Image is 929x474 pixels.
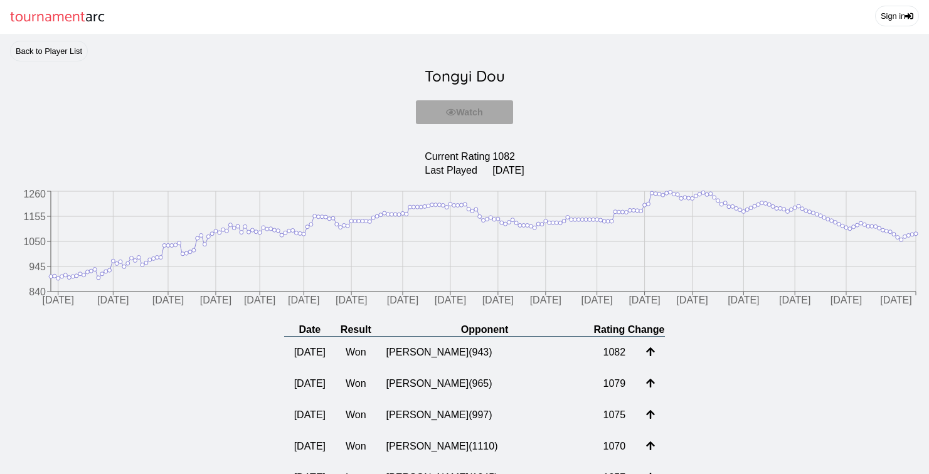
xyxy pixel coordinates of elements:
[23,211,46,222] tspan: 1155
[23,236,46,247] tspan: 1050
[424,150,491,163] td: Current Rating
[376,337,593,369] td: [PERSON_NAME] ( 943 )
[152,295,184,306] tspan: [DATE]
[284,431,336,462] td: [DATE]
[424,164,491,177] td: Last Played
[336,431,376,462] td: Won
[10,61,919,90] h2: Tongyi Dou
[387,295,418,306] tspan: [DATE]
[593,324,665,337] th: Rating Change
[376,324,593,337] th: Opponent
[244,295,275,306] tspan: [DATE]
[482,295,514,306] tspan: [DATE]
[593,368,635,399] td: 1079
[779,295,810,306] tspan: [DATE]
[10,41,88,61] a: Back to Player List
[23,189,46,200] tspan: 1260
[376,431,593,462] td: [PERSON_NAME] ( 1110 )
[831,295,862,306] tspan: [DATE]
[593,337,635,369] td: 1082
[29,287,46,297] tspan: 840
[10,5,85,29] span: tournament
[435,295,466,306] tspan: [DATE]
[97,295,129,306] tspan: [DATE]
[629,295,660,306] tspan: [DATE]
[492,164,524,177] td: [DATE]
[284,399,336,431] td: [DATE]
[284,368,336,399] td: [DATE]
[284,324,336,337] th: Date
[336,368,376,399] td: Won
[880,295,911,306] tspan: [DATE]
[875,6,919,26] a: Sign in
[581,295,612,306] tspan: [DATE]
[530,295,561,306] tspan: [DATE]
[85,5,105,29] span: arc
[336,399,376,431] td: Won
[288,295,319,306] tspan: [DATE]
[593,431,635,462] td: 1070
[676,295,708,306] tspan: [DATE]
[284,337,336,369] td: [DATE]
[42,295,73,306] tspan: [DATE]
[336,295,367,306] tspan: [DATE]
[376,368,593,399] td: [PERSON_NAME] ( 965 )
[200,295,231,306] tspan: [DATE]
[10,5,105,29] a: tournamentarc
[336,324,376,337] th: Result
[416,100,513,124] button: Watch
[336,337,376,369] td: Won
[29,261,46,272] tspan: 945
[593,399,635,431] td: 1075
[376,399,593,431] td: [PERSON_NAME] ( 997 )
[728,295,759,306] tspan: [DATE]
[492,150,524,163] td: 1082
